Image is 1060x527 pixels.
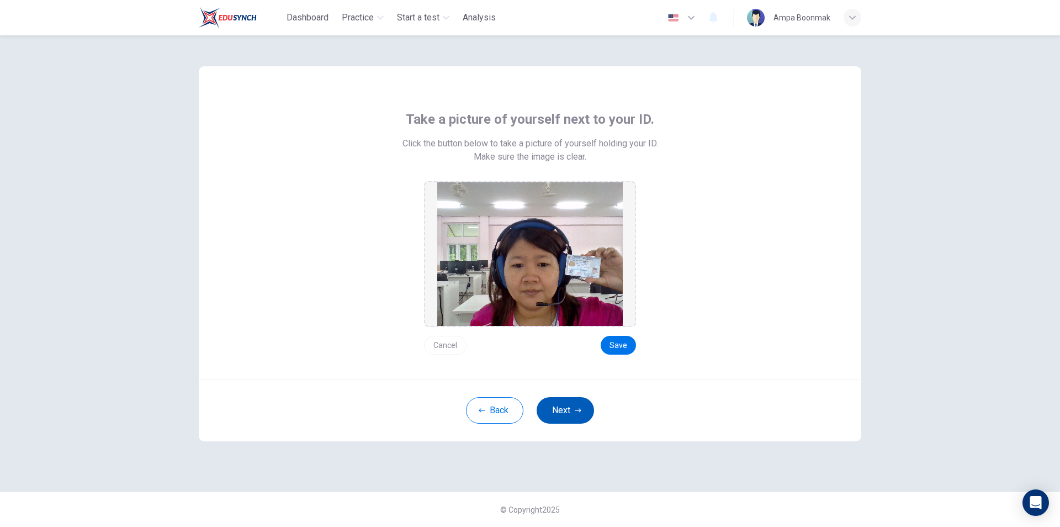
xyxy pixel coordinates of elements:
[500,505,560,514] span: © Copyright 2025
[666,14,680,22] img: en
[466,397,523,424] button: Back
[397,11,439,24] span: Start a test
[773,11,830,24] div: Ampa Boonmak
[537,397,594,424] button: Next
[282,8,333,28] button: Dashboard
[424,336,467,355] button: Cancel
[199,7,257,29] img: Train Test logo
[337,8,388,28] button: Practice
[406,110,654,128] span: Take a picture of yourself next to your ID.
[342,11,374,24] span: Practice
[601,336,636,355] button: Save
[1022,489,1049,516] div: Open Intercom Messenger
[393,8,454,28] button: Start a test
[437,182,623,326] img: preview screemshot
[402,137,658,150] span: Click the button below to take a picture of yourself holding your ID.
[747,9,765,27] img: Profile picture
[287,11,328,24] span: Dashboard
[474,150,586,164] span: Make sure the image is clear.
[199,7,282,29] a: Train Test logo
[463,11,496,24] span: Analysis
[458,8,500,28] button: Analysis
[458,8,500,28] div: You need a license to access this content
